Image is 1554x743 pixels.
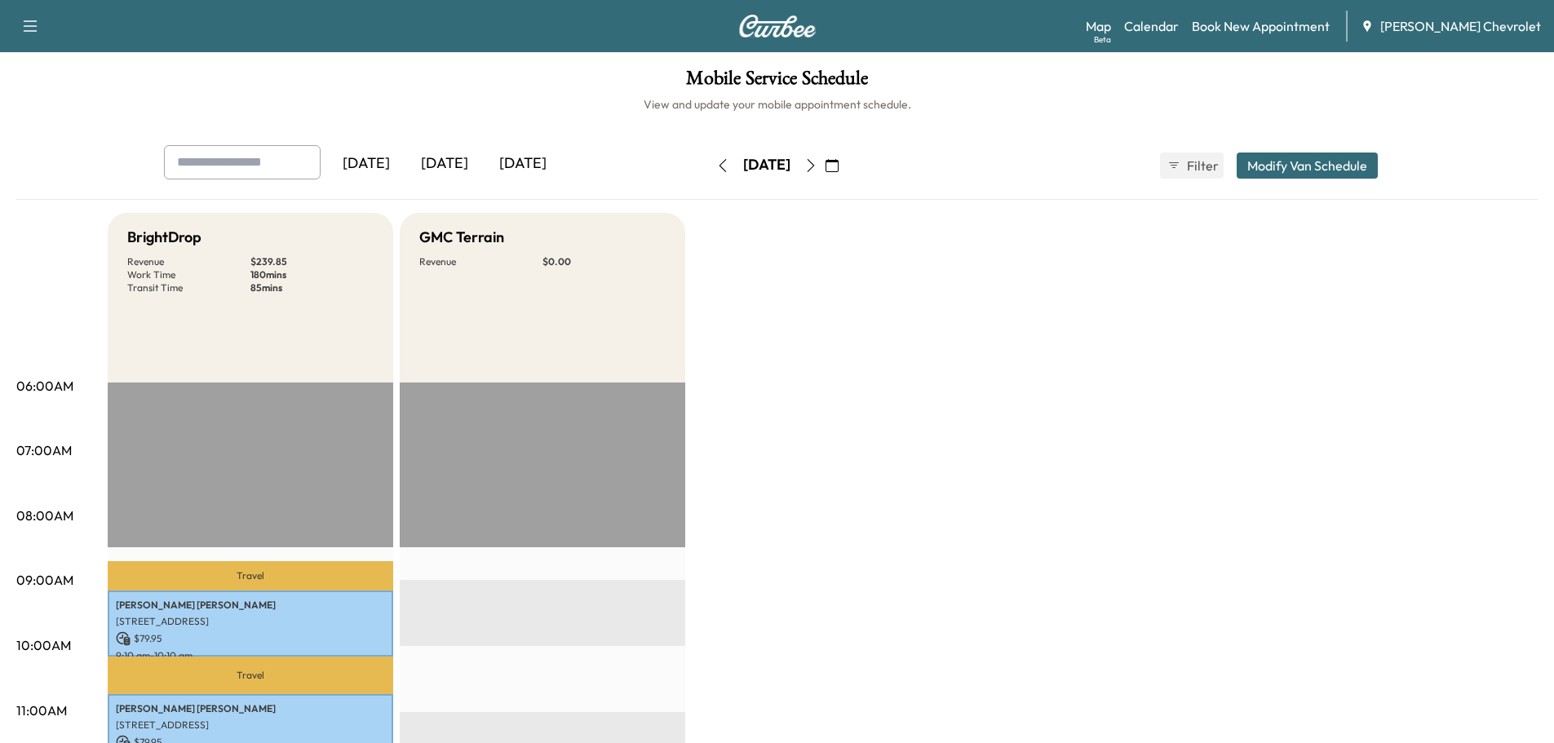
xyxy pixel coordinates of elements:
[127,281,250,294] p: Transit Time
[419,255,542,268] p: Revenue
[250,281,374,294] p: 85 mins
[327,145,405,183] div: [DATE]
[250,255,374,268] p: $ 239.85
[1124,16,1179,36] a: Calendar
[1187,156,1216,175] span: Filter
[16,570,73,590] p: 09:00AM
[484,145,562,183] div: [DATE]
[116,649,385,662] p: 9:10 am - 10:10 am
[16,701,67,720] p: 11:00AM
[16,440,72,460] p: 07:00AM
[127,226,201,249] h5: BrightDrop
[419,226,504,249] h5: GMC Terrain
[108,657,393,694] p: Travel
[1160,153,1224,179] button: Filter
[738,15,817,38] img: Curbee Logo
[16,96,1538,113] h6: View and update your mobile appointment schedule.
[116,615,385,628] p: [STREET_ADDRESS]
[1192,16,1330,36] a: Book New Appointment
[16,506,73,525] p: 08:00AM
[16,635,71,655] p: 10:00AM
[1380,16,1541,36] span: [PERSON_NAME] Chevrolet
[250,268,374,281] p: 180 mins
[16,376,73,396] p: 06:00AM
[1094,33,1111,46] div: Beta
[1237,153,1378,179] button: Modify Van Schedule
[127,255,250,268] p: Revenue
[116,599,385,612] p: [PERSON_NAME] [PERSON_NAME]
[116,719,385,732] p: [STREET_ADDRESS]
[542,255,666,268] p: $ 0.00
[127,268,250,281] p: Work Time
[405,145,484,183] div: [DATE]
[116,631,385,646] p: $ 79.95
[1086,16,1111,36] a: MapBeta
[108,561,393,590] p: Travel
[116,702,385,715] p: [PERSON_NAME] [PERSON_NAME]
[16,69,1538,96] h1: Mobile Service Schedule
[743,155,790,175] div: [DATE]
